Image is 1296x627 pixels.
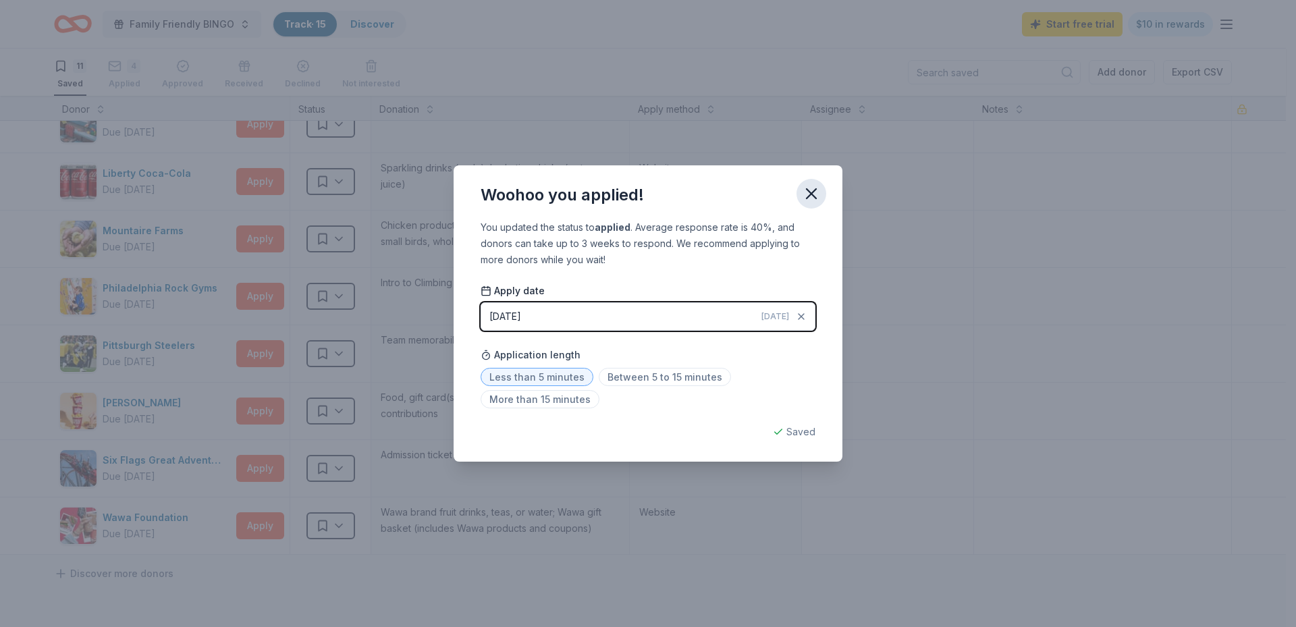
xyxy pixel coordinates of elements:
b: applied [595,221,630,233]
span: Between 5 to 15 minutes [599,368,731,386]
span: Less than 5 minutes [481,368,593,386]
div: [DATE] [489,308,521,325]
span: More than 15 minutes [481,390,599,408]
span: Apply date [481,284,545,298]
span: Application length [481,347,580,363]
span: [DATE] [761,311,789,322]
div: You updated the status to . Average response rate is 40%, and donors can take up to 3 weeks to re... [481,219,815,268]
button: [DATE][DATE] [481,302,815,331]
div: Woohoo you applied! [481,184,644,206]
